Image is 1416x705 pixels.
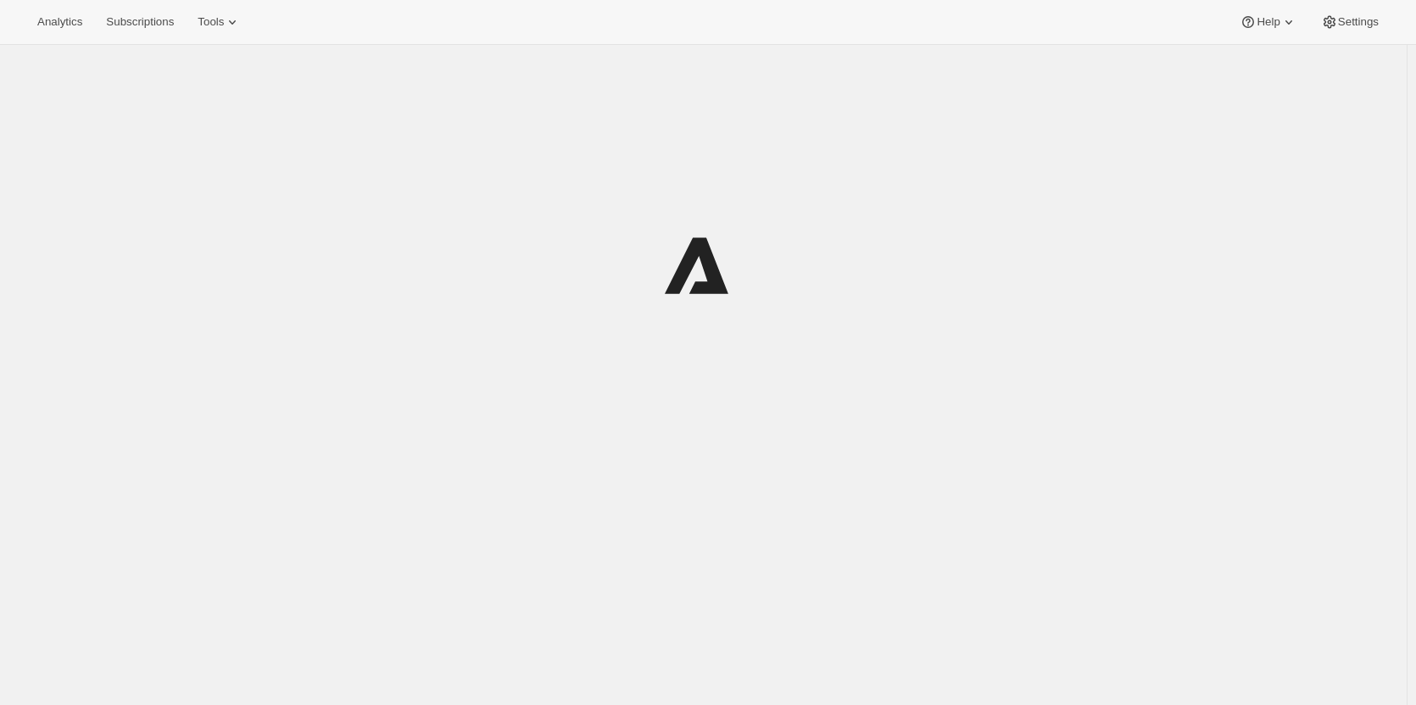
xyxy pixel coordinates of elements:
button: Subscriptions [96,10,184,34]
span: Subscriptions [106,15,174,29]
span: Tools [198,15,224,29]
span: Settings [1338,15,1379,29]
button: Tools [187,10,251,34]
span: Analytics [37,15,82,29]
button: Settings [1311,10,1389,34]
button: Analytics [27,10,92,34]
button: Help [1229,10,1307,34]
span: Help [1257,15,1279,29]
